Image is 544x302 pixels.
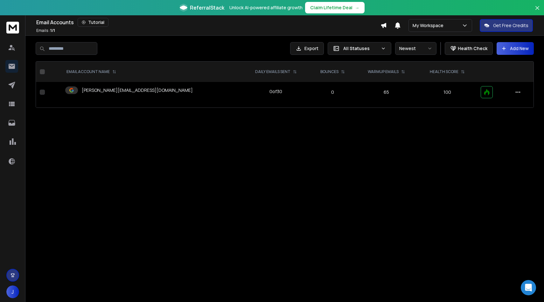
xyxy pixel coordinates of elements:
[497,42,534,55] button: Add New
[36,18,380,27] div: Email Accounts
[343,45,378,52] p: All Statuses
[314,89,352,95] p: 0
[229,4,303,11] p: Unlock AI-powered affiliate growth
[6,285,19,298] button: J
[305,2,365,13] button: Claim Lifetime Deal→
[320,69,338,74] p: BOUNCES
[36,28,55,33] p: Emails :
[78,18,108,27] button: Tutorial
[368,69,399,74] p: WARMUP EMAILS
[355,82,417,102] td: 65
[493,22,528,29] p: Get Free Credits
[458,45,487,52] p: Health Check
[290,42,324,55] button: Export
[50,28,55,33] span: 1 / 1
[82,87,193,93] p: [PERSON_NAME][EMAIL_ADDRESS][DOMAIN_NAME]
[190,4,224,11] span: ReferralStack
[480,19,533,32] button: Get Free Credits
[395,42,436,55] button: Newest
[255,69,290,74] p: DAILY EMAILS SENT
[430,69,458,74] p: HEALTH SCORE
[418,82,477,102] td: 100
[269,88,282,95] div: 0 of 30
[66,69,116,74] div: EMAIL ACCOUNT NAME
[521,280,536,295] div: Open Intercom Messenger
[445,42,493,55] button: Health Check
[413,22,446,29] p: My Workspace
[355,4,359,11] span: →
[533,4,541,19] button: Close banner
